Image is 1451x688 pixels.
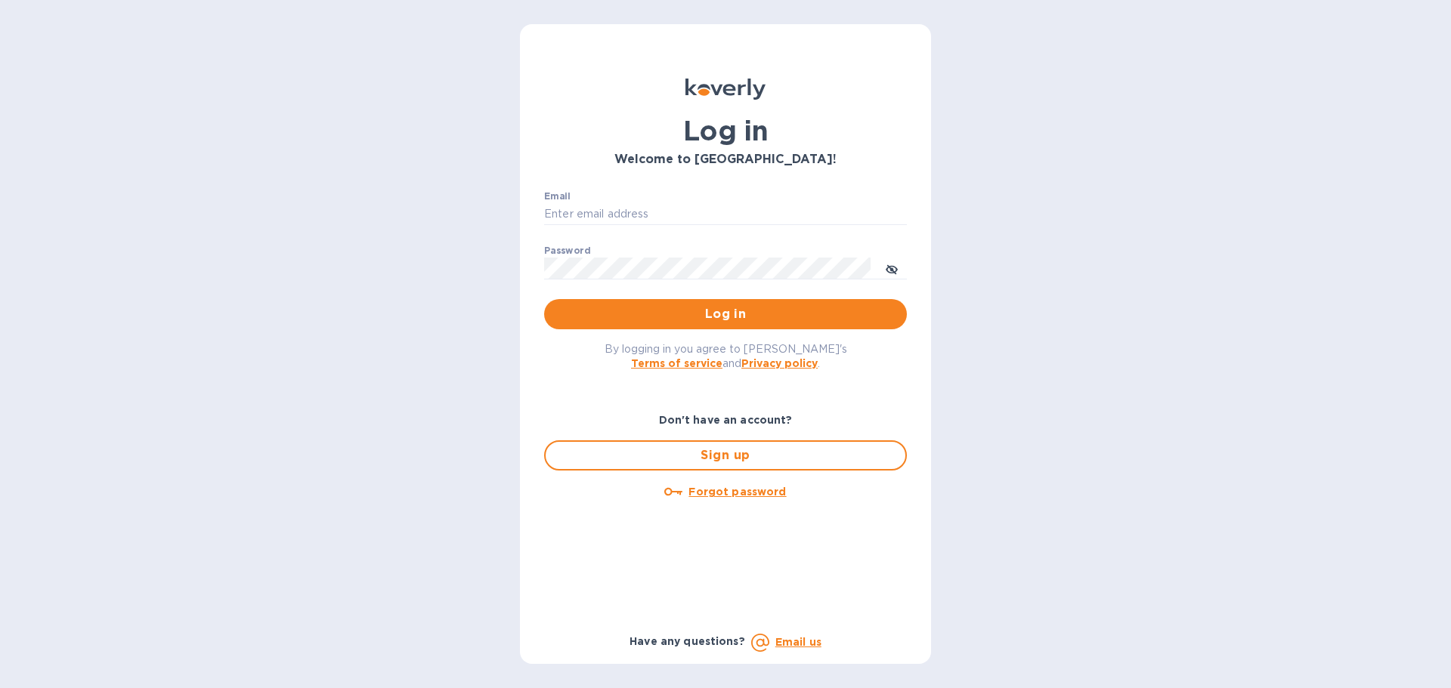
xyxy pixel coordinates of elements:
[544,203,907,226] input: Enter email address
[688,486,786,498] u: Forgot password
[544,115,907,147] h1: Log in
[558,446,893,464] span: Sign up
[544,192,571,201] label: Email
[631,357,722,369] a: Terms of service
[544,299,907,329] button: Log in
[544,246,590,255] label: Password
[556,305,895,323] span: Log in
[630,635,745,647] b: Have any questions?
[605,343,847,369] span: By logging in you agree to [PERSON_NAME]'s and .
[775,636,821,648] a: Email us
[741,357,818,369] a: Privacy policy
[659,414,793,426] b: Don't have an account?
[877,253,907,283] button: toggle password visibility
[685,79,766,100] img: Koverly
[544,440,907,470] button: Sign up
[544,153,907,167] h3: Welcome to [GEOGRAPHIC_DATA]!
